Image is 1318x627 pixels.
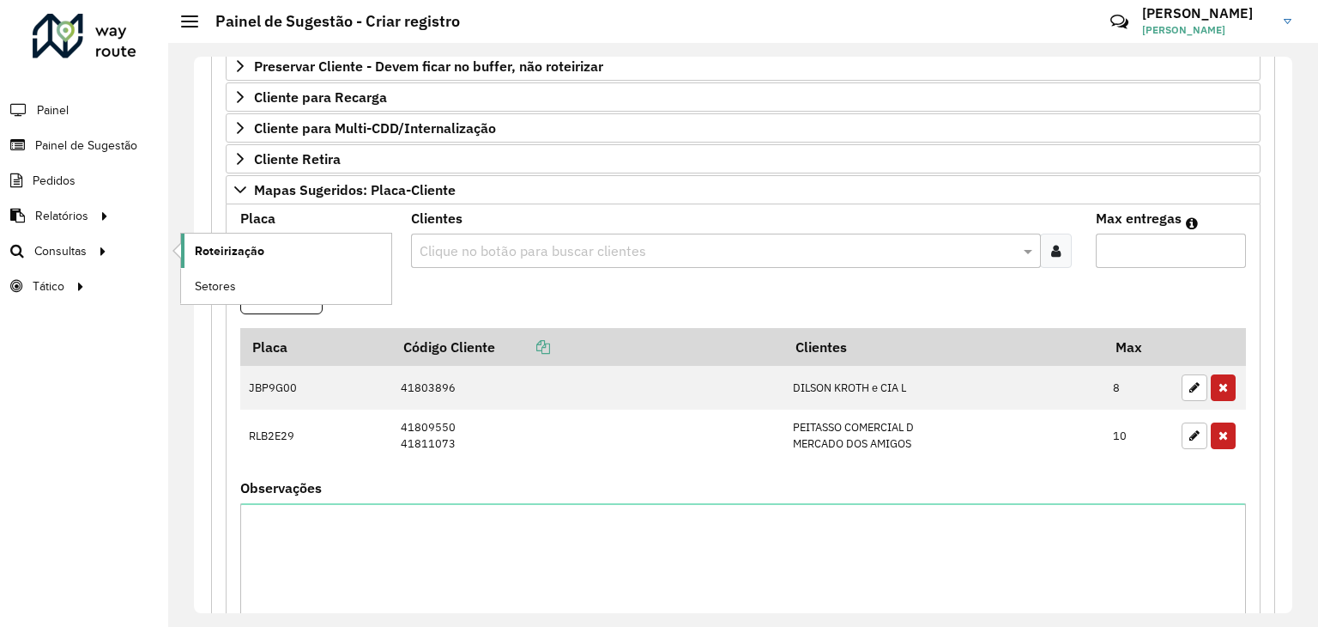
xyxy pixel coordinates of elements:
span: [PERSON_NAME] [1142,22,1271,38]
th: Clientes [783,328,1103,365]
span: Setores [195,277,236,295]
span: Cliente para Recarga [254,90,387,104]
em: Máximo de clientes que serão colocados na mesma rota com os clientes informados [1186,216,1198,230]
span: Painel [37,101,69,119]
span: Cliente Retira [254,152,341,166]
a: Cliente para Recarga [226,82,1261,112]
td: 41803896 [391,365,783,410]
td: 41809550 41811073 [391,410,783,460]
span: Consultas [34,242,87,260]
td: 8 [1104,365,1173,410]
td: DILSON KROTH e CIA L [783,365,1103,410]
a: Cliente para Multi-CDD/Internalização [226,113,1261,143]
a: Roteirização [181,234,391,268]
label: Max entregas [1096,208,1182,228]
a: Cliente Retira [226,144,1261,173]
th: Placa [240,328,391,365]
a: Contato Rápido [1101,3,1138,40]
span: Cliente para Multi-CDD/Internalização [254,121,496,135]
th: Max [1104,328,1173,365]
td: PEITASSO COMERCIAL D MERCADO DOS AMIGOS [783,410,1103,460]
span: Mapas Sugeridos: Placa-Cliente [254,183,456,197]
h2: Painel de Sugestão - Criar registro [198,12,460,31]
a: Mapas Sugeridos: Placa-Cliente [226,175,1261,204]
span: Relatórios [35,207,88,225]
a: Setores [181,269,391,303]
span: Painel de Sugestão [35,137,137,155]
label: Observações [240,478,322,498]
td: RLB2E29 [240,410,391,460]
span: Preservar Cliente - Devem ficar no buffer, não roteirizar [254,59,603,73]
h3: [PERSON_NAME] [1142,5,1271,21]
span: Roteirização [195,242,264,260]
a: Preservar Cliente - Devem ficar no buffer, não roteirizar [226,52,1261,81]
label: Clientes [411,208,463,228]
th: Código Cliente [391,328,783,365]
label: Placa [240,208,275,228]
td: 10 [1104,410,1173,460]
span: Pedidos [33,172,76,190]
td: JBP9G00 [240,365,391,410]
span: Tático [33,277,64,295]
a: Copiar [495,338,550,356]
